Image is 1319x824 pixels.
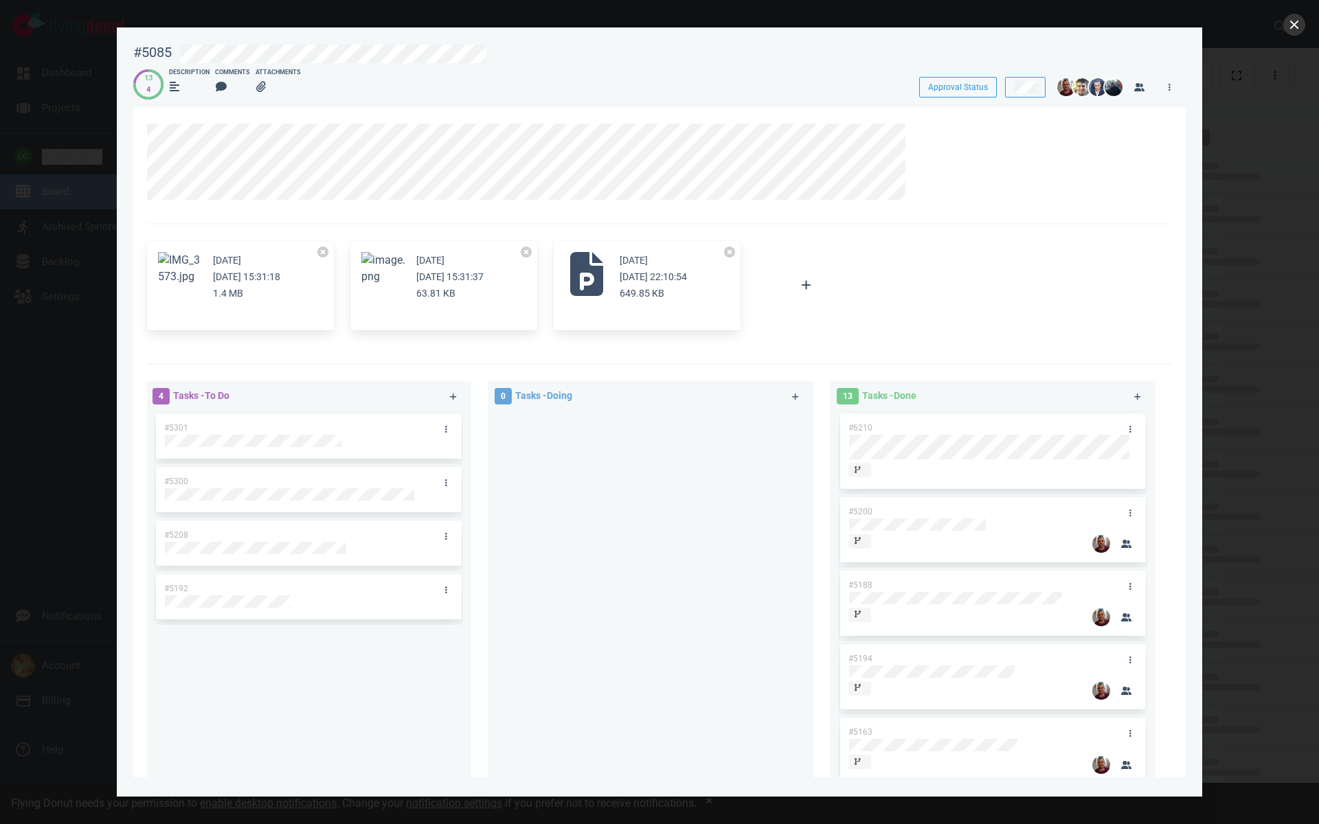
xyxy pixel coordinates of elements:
button: Zoom image [158,252,202,285]
small: [DATE] [620,255,648,266]
img: 26 [1057,78,1075,96]
span: #5300 [164,477,188,486]
span: #5163 [848,727,872,737]
div: Comments [215,68,250,78]
small: [DATE] 22:10:54 [620,271,687,282]
span: 0 [495,388,512,404]
span: #5188 [848,580,872,590]
div: Attachments [256,68,301,78]
button: close [1283,14,1305,36]
span: #6210 [848,423,872,433]
small: 1.4 MB [213,288,243,299]
img: 26 [1092,535,1110,553]
div: Description [169,68,210,78]
button: Zoom image [361,252,405,285]
span: #5208 [164,530,188,540]
span: 13 [837,388,859,404]
span: 4 [153,388,170,404]
span: #5194 [848,654,872,663]
img: 26 [1092,682,1110,700]
span: #5200 [848,507,872,516]
div: 4 [144,84,153,96]
span: Tasks - Done [862,390,916,401]
img: 26 [1105,78,1123,96]
img: 26 [1092,608,1110,626]
span: Tasks - Doing [515,390,572,401]
span: #5192 [164,584,188,593]
img: 26 [1073,78,1091,96]
span: #5301 [164,423,188,433]
img: 26 [1089,78,1107,96]
button: Approval Status [919,77,997,98]
img: 26 [1092,756,1110,774]
div: #5085 [133,44,172,61]
small: [DATE] [213,255,241,266]
div: 13 [144,73,153,84]
small: [DATE] 15:31:37 [416,271,484,282]
small: [DATE] 15:31:18 [213,271,280,282]
small: 649.85 KB [620,288,664,299]
small: [DATE] [416,255,444,266]
small: 63.81 KB [416,288,455,299]
span: Tasks - To Do [173,390,229,401]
